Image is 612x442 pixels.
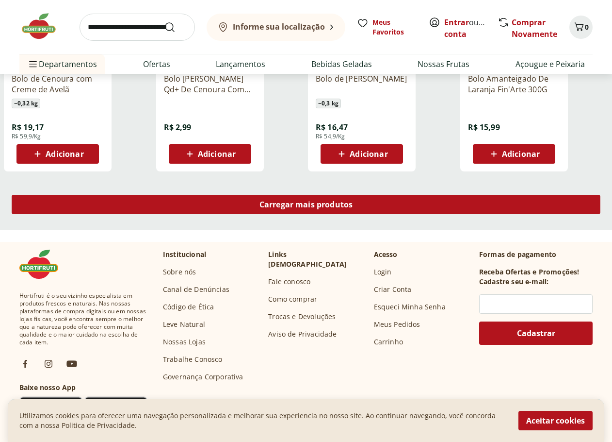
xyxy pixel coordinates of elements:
[27,52,39,76] button: Menu
[164,73,256,95] a: Bolo [PERSON_NAME] Qd+ De Cenoura Com Chocolate 35G
[12,195,600,218] a: Carregar mais produtos
[444,17,487,40] span: ou
[268,294,317,304] a: Como comprar
[316,73,408,95] a: Bolo de [PERSON_NAME]
[143,58,170,70] a: Ofertas
[569,16,593,39] button: Carrinho
[12,99,40,108] span: ~ 0,32 kg
[517,329,555,337] span: Cadastrar
[169,144,251,164] button: Adicionar
[316,99,341,108] span: ~ 0,3 kg
[66,358,78,370] img: ytb
[163,337,206,347] a: Nossas Lojas
[268,250,366,269] p: Links [DEMOGRAPHIC_DATA]
[163,320,205,329] a: Leve Natural
[321,144,403,164] button: Adicionar
[164,21,187,33] button: Submit Search
[374,337,403,347] a: Carrinho
[444,17,498,39] a: Criar conta
[479,250,593,259] p: Formas de pagamento
[268,277,310,287] a: Fale conosco
[374,250,398,259] p: Acesso
[198,150,236,158] span: Adicionar
[374,267,392,277] a: Login
[502,150,540,158] span: Adicionar
[512,17,557,39] a: Comprar Novamente
[515,58,585,70] a: Açougue e Peixaria
[46,150,83,158] span: Adicionar
[19,383,147,392] h3: Baixe nosso App
[19,292,147,346] span: Hortifruti é o seu vizinho especialista em produtos frescos e naturais. Nas nossas plataformas de...
[19,250,68,279] img: Hortifruti
[19,396,82,416] img: Google Play Icon
[163,372,243,382] a: Governança Corporativa
[12,122,44,133] span: R$ 19,17
[12,73,104,95] a: Bolo de Cenoura com Creme de Avelã
[374,285,412,294] a: Criar Conta
[207,14,345,41] button: Informe sua localização
[268,329,337,339] a: Aviso de Privacidade
[518,411,593,430] button: Aceitar cookies
[479,277,548,287] h3: Cadastre seu e-mail:
[473,144,555,164] button: Adicionar
[163,250,206,259] p: Institucional
[163,285,229,294] a: Canal de Denúncias
[468,122,500,133] span: R$ 15,99
[418,58,469,70] a: Nossas Frutas
[233,21,325,32] b: Informe sua localização
[374,320,420,329] a: Meus Pedidos
[27,52,97,76] span: Departamentos
[316,122,348,133] span: R$ 16,47
[163,302,214,312] a: Código de Ética
[19,358,31,370] img: fb
[316,133,345,140] span: R$ 54,9/Kg
[479,322,593,345] button: Cadastrar
[311,58,372,70] a: Bebidas Geladas
[216,58,265,70] a: Lançamentos
[259,201,353,208] span: Carregar mais produtos
[372,17,417,37] span: Meus Favoritos
[444,17,469,28] a: Entrar
[350,150,387,158] span: Adicionar
[163,355,223,364] a: Trabalhe Conosco
[19,12,68,41] img: Hortifruti
[357,17,417,37] a: Meus Favoritos
[12,133,41,140] span: R$ 59,9/Kg
[84,396,147,416] img: App Store Icon
[468,73,560,95] a: Bolo Amanteigado De Laranja Fin'Arte 300G
[43,358,54,370] img: ig
[19,411,507,430] p: Utilizamos cookies para oferecer uma navegação personalizada e melhorar sua experiencia no nosso ...
[374,302,446,312] a: Esqueci Minha Senha
[164,122,192,133] span: R$ 2,99
[268,312,336,322] a: Trocas e Devoluções
[479,267,579,277] h3: Receba Ofertas e Promoções!
[585,22,589,32] span: 0
[80,14,195,41] input: search
[16,144,99,164] button: Adicionar
[163,267,196,277] a: Sobre nós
